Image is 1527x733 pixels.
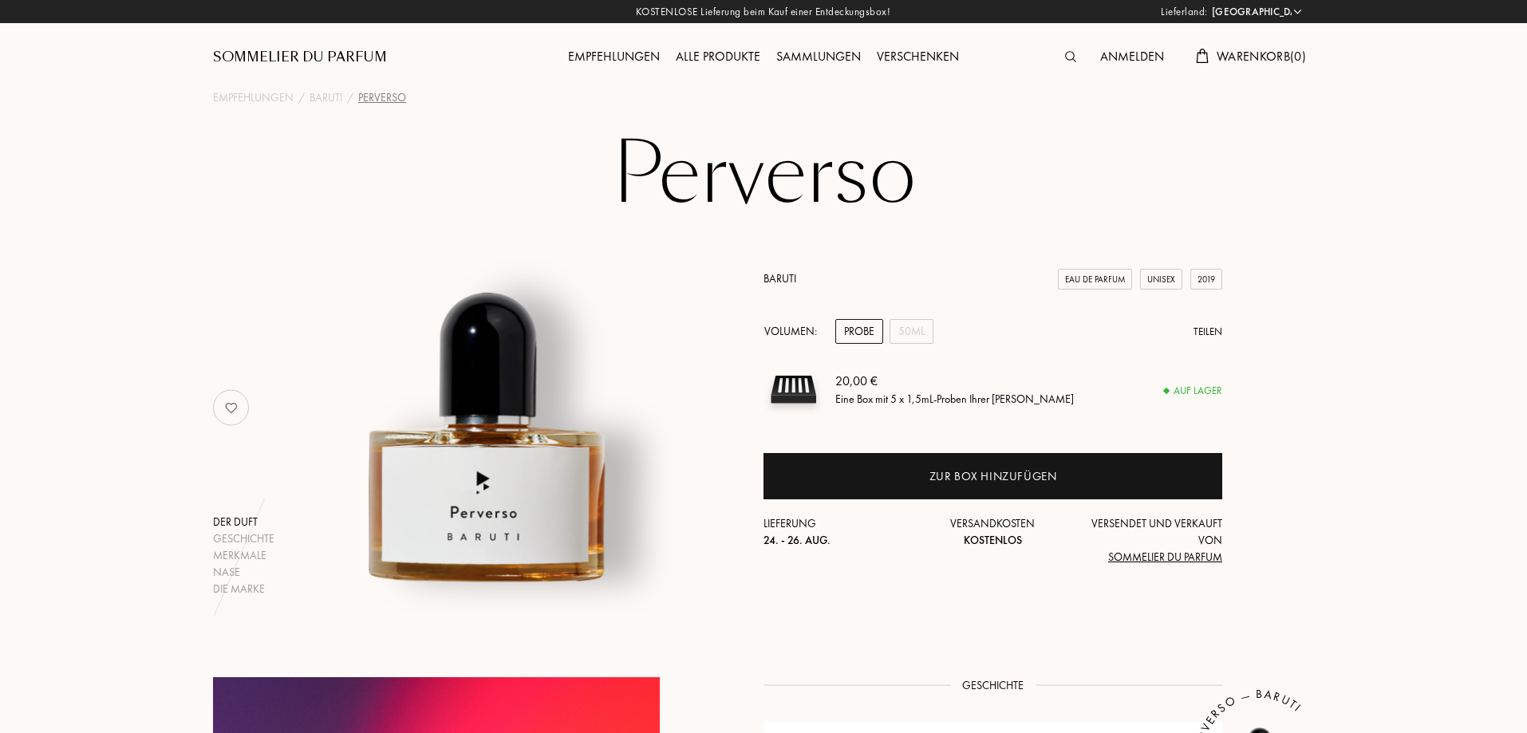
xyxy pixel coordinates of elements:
[213,581,274,597] div: Die Marke
[1140,269,1182,290] div: Unisex
[1069,515,1222,566] div: Versendet und verkauft von
[869,48,967,65] a: Verschenken
[1164,383,1222,399] div: Auf Lager
[890,319,933,344] div: 50mL
[869,47,967,68] div: Verschenken
[365,131,1162,219] h1: Perverso
[763,533,831,547] span: 24. - 26. Aug.
[1058,269,1132,290] div: Eau de Parfum
[1065,51,1076,62] img: search_icn.svg
[213,89,294,106] a: Empfehlungen
[1092,47,1172,68] div: Anmelden
[668,47,768,68] div: Alle Produkte
[1108,550,1222,564] span: Sommelier du Parfum
[310,89,342,106] a: Baruti
[1217,48,1306,65] span: Warenkorb ( 0 )
[1194,324,1222,340] div: Teilen
[298,89,305,106] div: /
[213,547,274,564] div: Merkmale
[213,564,274,581] div: Nase
[358,89,406,106] div: Perverso
[560,48,668,65] a: Empfehlungen
[929,467,1057,486] div: Zur Box hinzufügen
[668,48,768,65] a: Alle Produkte
[560,47,668,68] div: Empfehlungen
[835,319,883,344] div: Probe
[1092,48,1172,65] a: Anmelden
[213,530,274,547] div: Geschichte
[213,48,387,67] a: Sommelier du Parfum
[835,391,1074,408] div: Eine Box mit 5 x 1,5mL-Proben Ihrer [PERSON_NAME]
[763,360,823,420] img: sample box
[1161,4,1208,20] span: Lieferland:
[1196,49,1209,63] img: cart.svg
[1190,269,1222,290] div: 2019
[835,372,1074,391] div: 20,00 €
[768,47,869,68] div: Sammlungen
[763,515,917,549] div: Lieferung
[763,319,826,344] div: Volumen:
[213,514,274,530] div: Der Duft
[291,203,686,597] img: Perverso Baruti
[917,515,1070,549] div: Versandkosten
[215,392,247,424] img: no_like_p.png
[763,271,796,286] a: Baruti
[964,533,1022,547] span: Kostenlos
[768,48,869,65] a: Sammlungen
[347,89,353,106] div: /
